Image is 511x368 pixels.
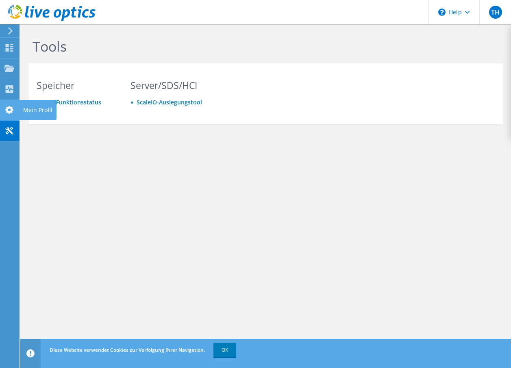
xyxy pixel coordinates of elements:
[50,346,205,353] span: Diese Website verwendet Cookies zur Verfolgung Ihrer Navigation.
[37,81,115,90] h3: Speicher
[33,38,495,55] h1: Tools
[137,98,202,106] a: ScaleIO-Auslegungstool
[19,100,57,120] div: Mein Profil
[130,81,209,90] h3: Server/SDS/HCI
[213,343,236,357] a: OK
[489,6,502,19] span: TH
[438,9,446,16] svg: \n
[43,98,101,106] a: SAN-Funktionsstatus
